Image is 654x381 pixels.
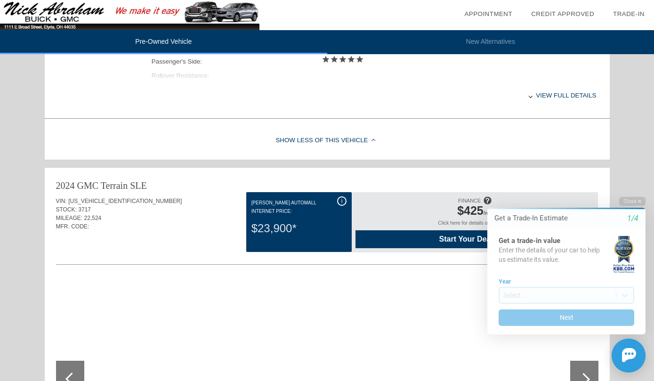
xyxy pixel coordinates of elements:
font: [PERSON_NAME] Automall Internet Price: [251,200,316,214]
a: Credit Approved [531,10,594,17]
div: SLE [130,179,147,192]
div: i [337,196,347,206]
span: STOCK: [56,206,77,213]
div: Quoted on [DATE] 1:37:26 PM [56,236,598,251]
div: Click here for details on financing [355,220,594,230]
span: Start Your Deal Now [367,235,582,243]
span: VIN: [56,198,67,204]
span: MILEAGE: [56,215,83,221]
a: Appointment [464,10,512,17]
span: [US_VEHICLE_IDENTIFICATION_NUMBER] [68,198,182,204]
div: Passenger's Side: [152,55,364,69]
span: 22,524 [84,215,102,221]
span: $425 [457,204,484,217]
span: FINANCE [458,198,481,203]
div: View full details [152,84,597,107]
a: Trade-In [613,10,645,17]
div: 2024 GMC Terrain [56,179,128,192]
div: $23,900* [251,216,347,241]
div: /mo [360,204,589,220]
span: 3717 [78,206,91,213]
span: MFR. CODE: [56,223,89,230]
div: Show Less of this Vehicle [45,122,610,160]
iframe: Chat Assistance [468,188,654,381]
